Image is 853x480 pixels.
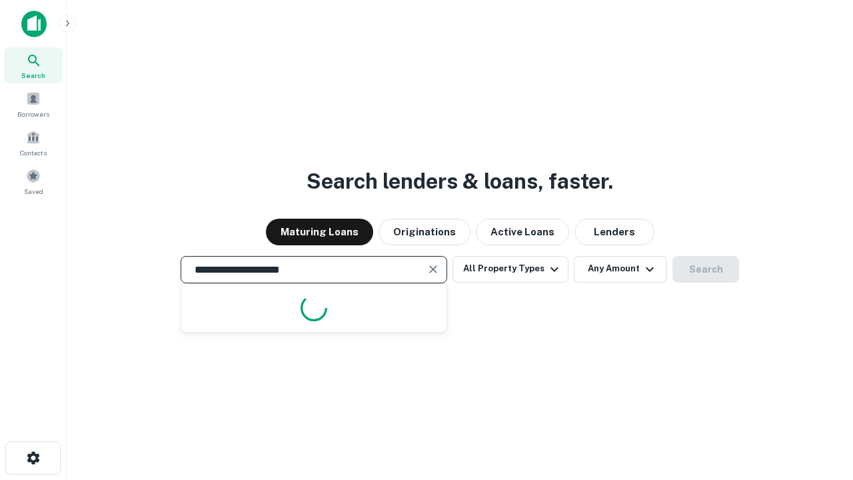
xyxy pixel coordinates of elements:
[20,147,47,158] span: Contacts
[4,125,63,161] a: Contacts
[574,219,654,245] button: Lenders
[307,165,613,197] h3: Search lenders & loans, faster.
[21,70,45,81] span: Search
[476,219,569,245] button: Active Loans
[452,256,568,283] button: All Property Types
[24,186,43,197] span: Saved
[424,260,442,279] button: Clear
[4,86,63,122] a: Borrowers
[574,256,667,283] button: Any Amount
[17,109,49,119] span: Borrowers
[21,11,47,37] img: capitalize-icon.png
[4,163,63,199] a: Saved
[786,373,853,437] iframe: Chat Widget
[4,47,63,83] a: Search
[379,219,470,245] button: Originations
[266,219,373,245] button: Maturing Loans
